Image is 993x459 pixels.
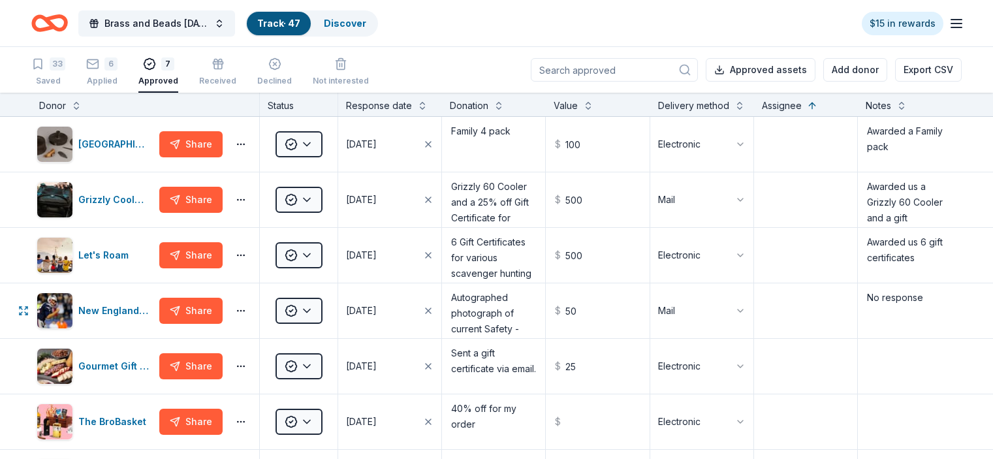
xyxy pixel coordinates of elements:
[159,353,223,379] button: Share
[78,414,151,430] div: The BroBasket
[338,339,441,394] button: [DATE]
[443,174,544,226] textarea: Grizzly 60 Cooler and a 25% off Gift Certificate for anything in the store
[554,98,578,114] div: Value
[78,247,134,263] div: Let's Roam
[37,127,72,162] img: Image for Old Sturbridge Village
[37,182,154,218] button: Image for Grizzly CoolersGrizzly Coolers
[37,293,154,329] button: Image for New England PatriotsNew England Patriots
[338,394,441,449] button: [DATE]
[859,229,960,281] textarea: Awarded us 6 gift certificates
[324,18,366,29] a: Discover
[78,10,235,37] button: Brass and Beads [DATE] Celebration
[159,298,223,324] button: Share
[104,16,209,31] span: Brass and Beads [DATE] Celebration
[260,93,338,116] div: Status
[450,98,488,114] div: Donation
[31,76,65,86] div: Saved
[78,136,154,152] div: [GEOGRAPHIC_DATA]
[531,58,698,82] input: Search approved
[859,174,960,226] textarea: Awarded us a Grizzly 60 Cooler and a gift certificate
[443,396,544,448] textarea: 40% off for my order
[245,10,378,37] button: Track· 47Discover
[346,303,377,319] div: [DATE]
[86,76,118,86] div: Applied
[338,117,441,172] button: [DATE]
[313,52,369,93] button: Not interested
[866,98,891,114] div: Notes
[104,57,118,71] div: 6
[39,98,66,114] div: Donor
[257,52,292,93] button: Declined
[338,172,441,227] button: [DATE]
[346,98,412,114] div: Response date
[823,58,887,82] button: Add donor
[859,118,960,170] textarea: Awarded a Family pack
[37,293,72,328] img: Image for New England Patriots
[895,58,962,82] button: Export CSV
[37,126,154,163] button: Image for Old Sturbridge Village[GEOGRAPHIC_DATA]
[78,303,154,319] div: New England Patriots
[37,348,154,385] button: Image for Gourmet Gift BasketsGourmet Gift Baskets
[859,285,960,337] textarea: No response
[159,409,223,435] button: Share
[50,57,65,71] div: 33
[159,242,223,268] button: Share
[37,404,72,439] img: Image for The BroBasket
[313,76,369,86] div: Not interested
[86,52,118,93] button: 6Applied
[443,285,544,337] textarea: Autographed photograph of current Safety - [PERSON_NAME]
[199,76,236,86] div: Received
[338,283,441,338] button: [DATE]
[31,52,65,93] button: 33Saved
[159,131,223,157] button: Share
[443,229,544,281] textarea: 6 Gift Certificates for various scavenger hunting adventures
[658,98,729,114] div: Delivery method
[346,247,377,263] div: [DATE]
[37,237,154,274] button: Image for Let's RoamLet's Roam
[138,76,178,86] div: Approved
[31,8,68,39] a: Home
[346,414,377,430] div: [DATE]
[257,76,292,86] div: Declined
[199,52,236,93] button: Received
[37,182,72,217] img: Image for Grizzly Coolers
[161,57,174,71] div: 7
[138,52,178,93] button: 7Approved
[257,18,300,29] a: Track· 47
[706,58,815,82] button: Approved assets
[37,349,72,384] img: Image for Gourmet Gift Baskets
[862,12,943,35] a: $15 in rewards
[443,118,544,170] textarea: Family 4 pack
[346,358,377,374] div: [DATE]
[159,187,223,213] button: Share
[338,228,441,283] button: [DATE]
[78,358,154,374] div: Gourmet Gift Baskets
[443,340,544,392] textarea: Sent a gift certificate via email.
[762,98,802,114] div: Assignee
[78,192,154,208] div: Grizzly Coolers
[37,238,72,273] img: Image for Let's Roam
[346,136,377,152] div: [DATE]
[37,404,154,440] button: Image for The BroBasketThe BroBasket
[346,192,377,208] div: [DATE]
